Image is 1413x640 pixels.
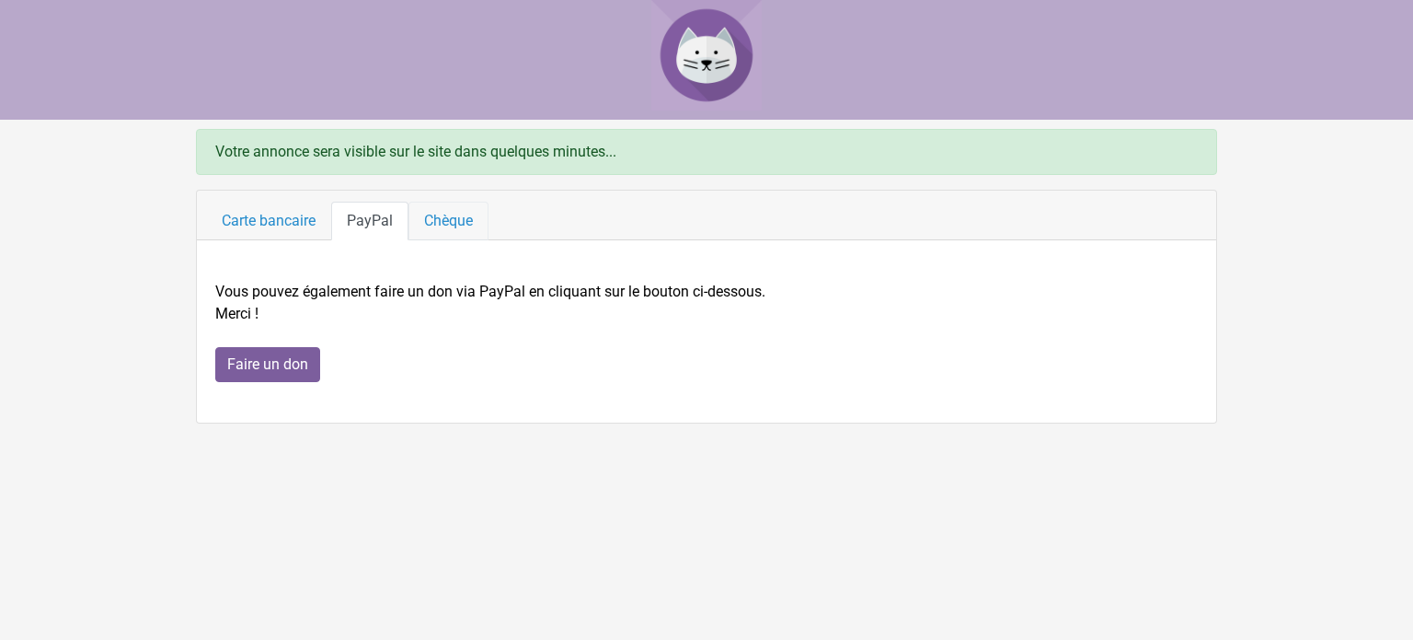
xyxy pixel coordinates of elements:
a: Chèque [408,202,488,240]
p: Vous pouvez également faire un don via PayPal en cliquant sur le bouton ci-dessous. Merci ! [215,281,1198,325]
input: Faire un don [215,347,320,382]
a: PayPal [331,202,408,240]
a: Carte bancaire [206,202,331,240]
div: Votre annonce sera visible sur le site dans quelques minutes... [196,129,1217,175]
